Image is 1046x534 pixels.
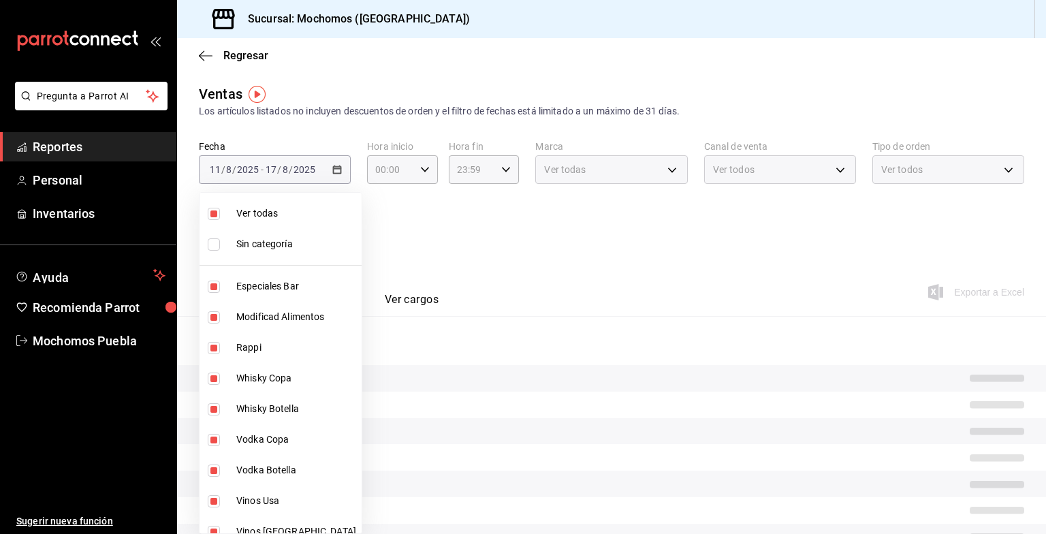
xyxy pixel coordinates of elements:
span: Rappi [236,341,356,355]
span: Vinos Usa [236,494,356,508]
span: Whisky Botella [236,402,356,416]
span: Especiales Bar [236,279,356,294]
span: Ver todas [236,206,356,221]
span: Vodka Botella [236,463,356,477]
img: Tooltip marker [249,86,266,103]
span: Sin categoría [236,237,356,251]
span: Whisky Copa [236,371,356,386]
span: Vodka Copa [236,433,356,447]
span: Modificad Alimentos [236,310,356,324]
